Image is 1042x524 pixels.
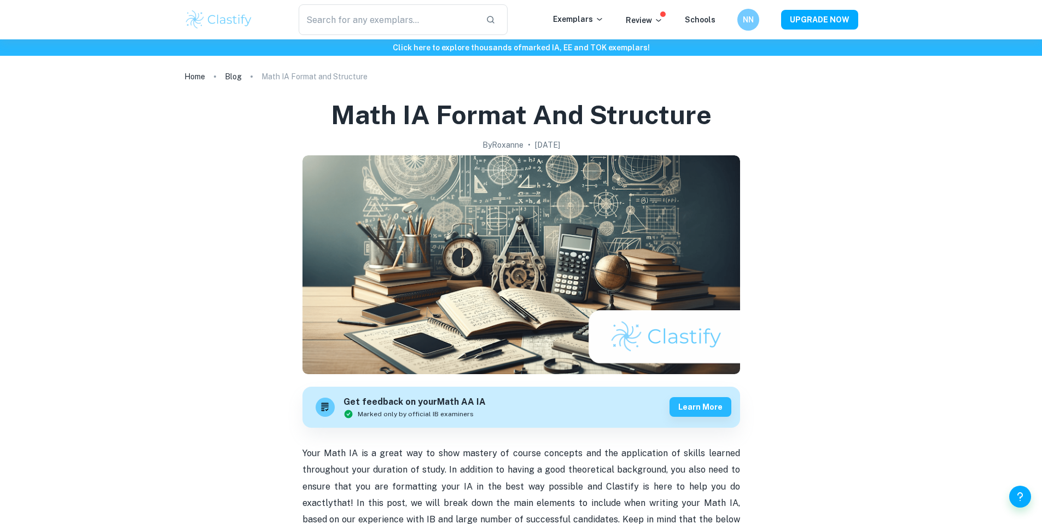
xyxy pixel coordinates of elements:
[482,139,523,151] h2: By Roxanne
[184,69,205,84] a: Home
[1009,486,1031,508] button: Help and Feedback
[302,155,740,374] img: Math IA Format and Structure cover image
[528,139,531,151] p: •
[626,14,663,26] p: Review
[299,4,478,35] input: Search for any exemplars...
[670,397,731,417] button: Learn more
[302,387,740,428] a: Get feedback on yourMath AA IAMarked only by official IB examinersLearn more
[685,15,715,24] a: Schools
[344,395,486,409] h6: Get feedback on your Math AA IA
[737,9,759,31] button: NN
[331,97,712,132] h1: Math IA Format and Structure
[742,14,754,26] h6: NN
[535,139,560,151] h2: [DATE]
[2,42,1040,54] h6: Click here to explore thousands of marked IA, EE and TOK exemplars !
[553,13,604,25] p: Exemplars
[261,71,368,83] p: Math IA Format and Structure
[225,69,242,84] a: Blog
[184,9,254,31] img: Clastify logo
[781,10,858,30] button: UPGRADE NOW
[358,409,474,419] span: Marked only by official IB examiners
